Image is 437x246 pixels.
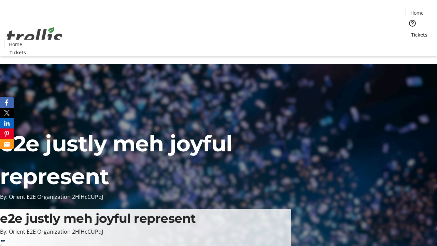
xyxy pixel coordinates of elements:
[4,41,26,48] a: Home
[410,9,424,16] span: Home
[4,19,65,54] img: Orient E2E Organization 2HlHcCUPqJ's Logo
[411,31,427,38] span: Tickets
[406,38,419,52] button: Cart
[10,49,26,56] span: Tickets
[406,16,419,30] button: Help
[4,49,31,56] a: Tickets
[406,9,428,16] a: Home
[9,41,22,48] span: Home
[406,31,433,38] a: Tickets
